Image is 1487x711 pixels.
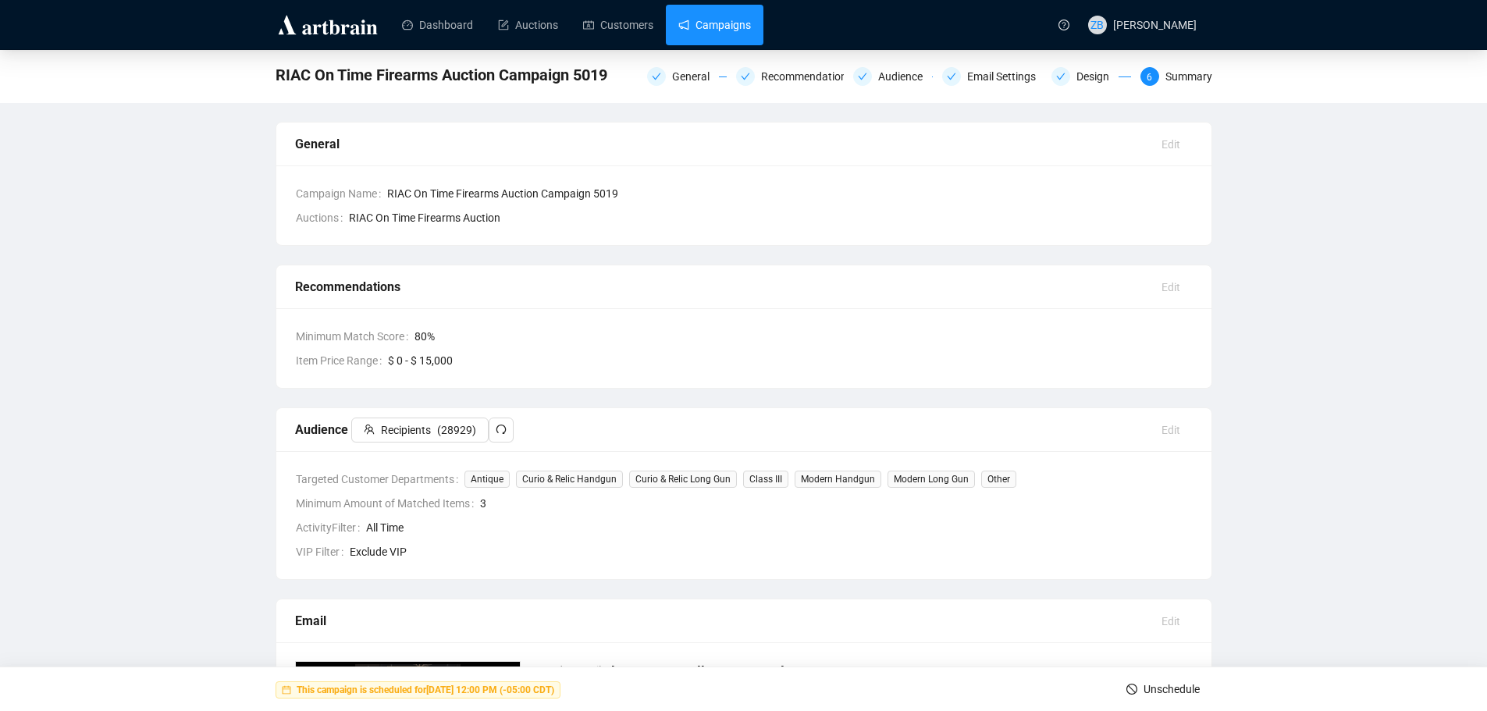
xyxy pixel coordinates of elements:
span: 3 [480,495,1193,512]
span: check [741,72,750,81]
span: VIP Filter [296,543,350,560]
span: question-circle [1058,20,1069,30]
div: 6Summary [1140,67,1212,86]
span: check [947,72,956,81]
span: Sender Email [539,662,611,679]
div: Audience [878,67,932,86]
span: RIAC On Time Firearms Auction Campaign 5019 [276,62,607,87]
span: Auctions [296,209,349,226]
span: Item Price Range [296,352,388,369]
span: Campaign Name [296,185,387,202]
span: ActivityFilter [296,519,366,536]
span: check [1056,72,1065,81]
div: Recommendations [295,277,1149,297]
button: Recipients(28929) [351,418,489,443]
a: Auctions [498,5,558,45]
span: Exclude VIP [350,543,1193,560]
span: redo [496,424,507,435]
span: All Time [366,519,1193,536]
span: Minimum Match Score [296,328,414,345]
span: RIAC On Time Firearms Auction [349,209,500,226]
span: [EMAIL_ADDRESS][DOMAIN_NAME] [611,662,1193,679]
span: Modern Handgun [795,471,881,488]
div: Audience [853,67,933,86]
a: Customers [583,5,653,45]
span: ZB [1090,16,1104,34]
span: Recipients [381,421,431,439]
div: Design [1051,67,1131,86]
button: Edit [1149,609,1193,634]
div: Recommendations [761,67,862,86]
div: Recommendations [736,67,844,86]
span: calendar [282,685,291,695]
span: 80 % [414,328,1193,345]
img: logo [276,12,380,37]
div: General [672,67,719,86]
div: General [295,134,1149,154]
span: RIAC On Time Firearms Auction Campaign 5019 [387,185,1193,202]
button: Edit [1149,275,1193,300]
button: Edit [1149,132,1193,157]
span: stop [1126,684,1137,695]
button: Edit [1149,418,1193,443]
span: 6 [1147,72,1152,83]
span: team [364,424,375,435]
span: $ 0 - $ 15,000 [388,352,1193,369]
span: check [858,72,867,81]
div: Email [295,611,1149,631]
div: Design [1076,67,1119,86]
span: Other [981,471,1016,488]
span: check [652,72,661,81]
span: Antique [464,471,510,488]
span: Class III [743,471,788,488]
a: Campaigns [678,5,751,45]
a: Dashboard [402,5,473,45]
button: Unschedule [1114,677,1212,702]
div: General [647,67,727,86]
strong: This campaign is scheduled for [DATE] 12:00 PM (-05:00 CDT) [297,684,554,695]
div: Email Settings [967,67,1045,86]
span: Curio & Relic Long Gun [629,471,737,488]
div: Email Settings [942,67,1042,86]
span: [PERSON_NAME] [1113,19,1197,31]
span: Curio & Relic Handgun [516,471,623,488]
span: Audience [295,422,514,437]
span: Targeted Customer Departments [296,471,464,488]
span: Minimum Amount of Matched Items [296,495,480,512]
div: Summary [1165,67,1212,86]
span: Unschedule [1144,667,1200,711]
span: ( 28929 ) [437,421,476,439]
span: Modern Long Gun [888,471,975,488]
